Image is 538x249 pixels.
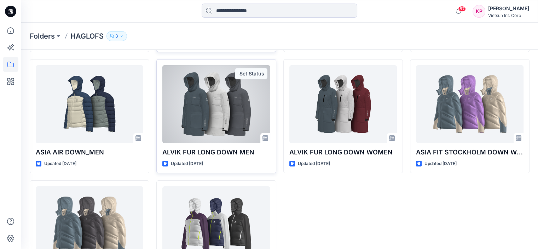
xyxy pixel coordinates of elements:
button: 3 [106,31,127,41]
p: ASIA AIR DOWN_MEN [36,147,143,157]
a: ASIA FIT STOCKHOLM DOWN WOMEN [416,65,523,143]
a: ASIA AIR DOWN_MEN [36,65,143,143]
span: 87 [458,6,466,12]
div: Vietsun Int. Corp [488,13,529,18]
div: KP [473,5,485,18]
a: Folders [30,31,55,41]
p: HAGLOFS [70,31,104,41]
a: ALVIK FUR LONG DOWN MEN [162,65,270,143]
p: Updated [DATE] [424,160,457,168]
p: Updated [DATE] [298,160,330,168]
p: ASIA FIT STOCKHOLM DOWN WOMEN [416,147,523,157]
p: ALVIK FUR LONG DOWN WOMEN [289,147,397,157]
a: ALVIK FUR LONG DOWN WOMEN [289,65,397,143]
p: Updated [DATE] [44,160,76,168]
div: [PERSON_NAME] [488,4,529,13]
p: Updated [DATE] [171,160,203,168]
p: 3 [115,32,118,40]
p: ALVIK FUR LONG DOWN MEN [162,147,270,157]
